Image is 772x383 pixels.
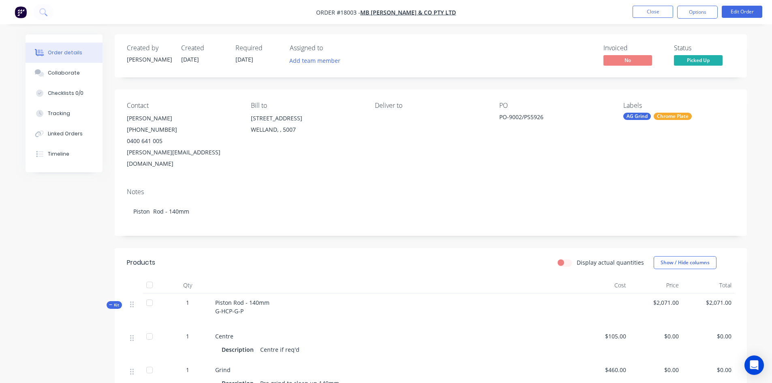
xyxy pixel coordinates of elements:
button: Order details [26,43,103,63]
span: Picked Up [674,55,723,65]
div: Tracking [48,110,70,117]
div: Notes [127,188,735,196]
div: Total [682,277,735,293]
div: PO-9002/PS5926 [499,113,601,124]
div: [PERSON_NAME][EMAIL_ADDRESS][DOMAIN_NAME] [127,147,238,169]
span: 1 [186,332,189,340]
div: Checklists 0/0 [48,90,83,97]
span: $2,071.00 [633,298,679,307]
div: Chrome Plate [654,113,692,120]
div: [PERSON_NAME] [127,113,238,124]
a: MB [PERSON_NAME] & Co Pty Ltd [360,9,456,16]
div: Cost [577,277,629,293]
div: PO [499,102,610,109]
div: Qty [163,277,212,293]
button: Collaborate [26,63,103,83]
div: [STREET_ADDRESS]WELLAND, , 5007 [251,113,362,139]
span: $0.00 [633,332,679,340]
button: Show / Hide columns [654,256,716,269]
button: Edit Order [722,6,762,18]
div: Kit [107,301,122,309]
span: $460.00 [580,366,626,374]
span: Grind [215,366,231,374]
div: Bill to [251,102,362,109]
div: Collaborate [48,69,80,77]
button: Linked Orders [26,124,103,144]
div: AG Grind [623,113,651,120]
span: [DATE] [235,56,253,63]
button: Options [677,6,718,19]
div: Required [235,44,280,52]
div: Contact [127,102,238,109]
button: Close [633,6,673,18]
span: $0.00 [633,366,679,374]
div: Price [629,277,682,293]
div: [PERSON_NAME] [127,55,171,64]
button: Timeline [26,144,103,164]
div: Assigned to [290,44,371,52]
div: Deliver to [375,102,486,109]
div: Status [674,44,735,52]
div: [STREET_ADDRESS] [251,113,362,124]
span: Order #18003 - [316,9,360,16]
div: Labels [623,102,734,109]
span: $0.00 [685,332,731,340]
button: Picked Up [674,55,723,67]
span: $105.00 [580,332,626,340]
div: Linked Orders [48,130,83,137]
button: Add team member [285,55,344,66]
span: No [603,55,652,65]
div: [PHONE_NUMBER] [127,124,238,135]
div: Products [127,258,155,267]
div: WELLAND, , 5007 [251,124,362,135]
div: [PERSON_NAME][PHONE_NUMBER]0400 641 005[PERSON_NAME][EMAIL_ADDRESS][DOMAIN_NAME] [127,113,238,169]
div: Piston Rod - 140mm [127,199,735,224]
div: Order details [48,49,82,56]
div: Timeline [48,150,69,158]
div: Open Intercom Messenger [744,355,764,375]
div: Created [181,44,226,52]
span: 1 [186,298,189,307]
span: 1 [186,366,189,374]
span: [DATE] [181,56,199,63]
button: Checklists 0/0 [26,83,103,103]
label: Display actual quantities [577,258,644,267]
div: Invoiced [603,44,664,52]
div: Centre if req'd [257,344,303,355]
img: Factory [15,6,27,18]
span: $2,071.00 [685,298,731,307]
button: Add team member [290,55,345,66]
span: Kit [109,302,120,308]
span: Piston Rod - 140mm G-HCP-G-P [215,299,269,315]
div: Created by [127,44,171,52]
span: Centre [215,332,233,340]
div: 0400 641 005 [127,135,238,147]
div: Description [222,344,257,355]
button: Tracking [26,103,103,124]
span: $0.00 [685,366,731,374]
